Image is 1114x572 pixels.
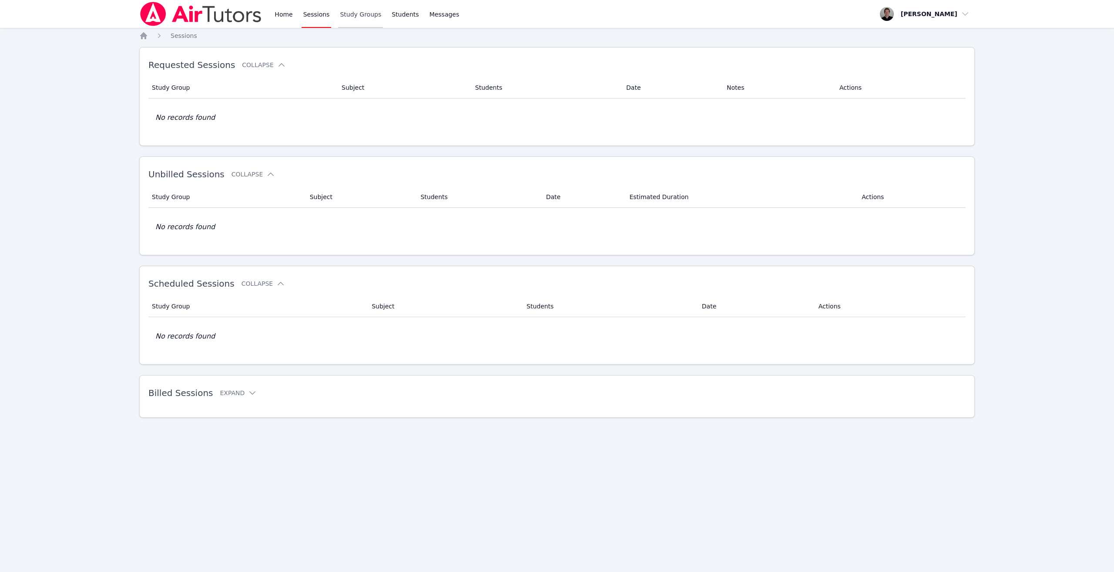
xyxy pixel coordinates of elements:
th: Actions [856,186,966,208]
span: Unbilled Sessions [148,169,225,179]
img: Air Tutors [139,2,262,26]
a: Sessions [171,31,197,40]
span: Sessions [171,32,197,39]
button: Collapse [232,170,275,179]
th: Date [541,186,624,208]
th: Students [415,186,540,208]
span: Requested Sessions [148,60,235,70]
button: Collapse [242,61,285,69]
button: Expand [220,389,257,397]
th: Study Group [148,296,366,317]
th: Notes [721,77,834,98]
th: Date [697,296,813,317]
span: Messages [429,10,460,19]
th: Date [621,77,721,98]
button: Collapse [242,279,285,288]
th: Students [521,296,697,317]
th: Actions [813,296,966,317]
th: Subject [305,186,416,208]
td: No records found [148,98,966,137]
th: Students [470,77,621,98]
th: Study Group [148,77,336,98]
span: Scheduled Sessions [148,278,235,289]
th: Estimated Duration [624,186,856,208]
span: Billed Sessions [148,388,213,398]
th: Subject [336,77,470,98]
nav: Breadcrumb [139,31,975,40]
th: Actions [834,77,966,98]
td: No records found [148,208,966,246]
th: Study Group [148,186,305,208]
td: No records found [148,317,966,355]
th: Subject [366,296,521,317]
